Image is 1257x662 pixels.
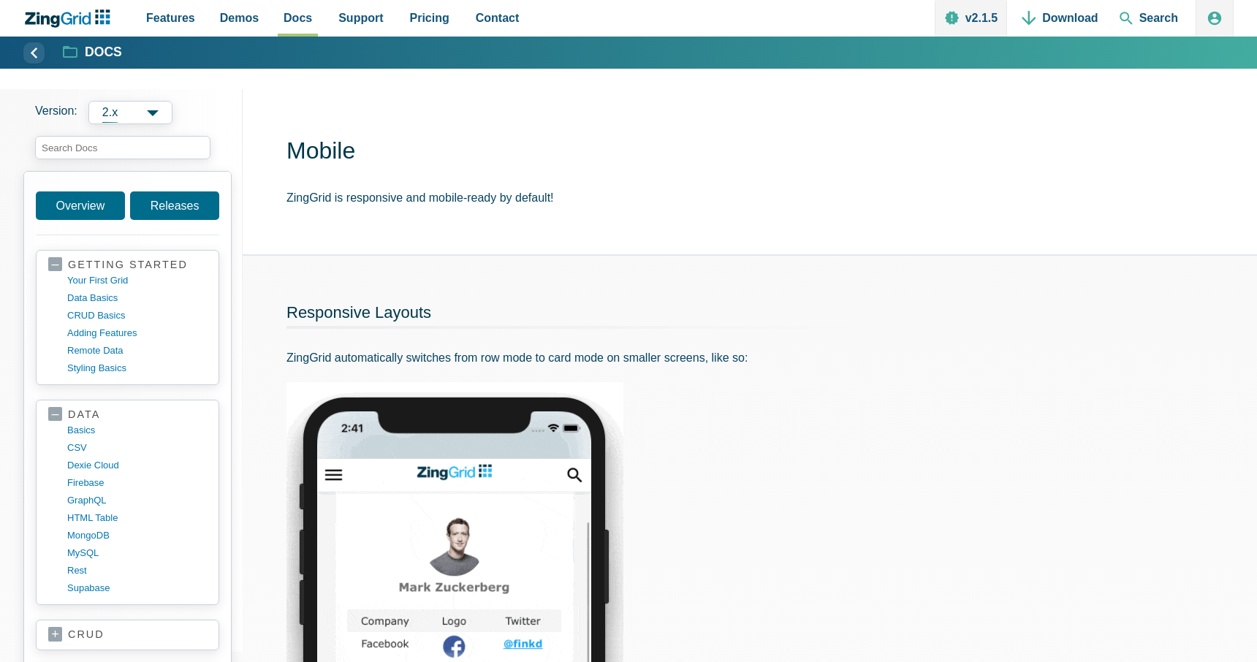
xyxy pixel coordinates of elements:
a: rest [67,562,207,579]
a: basics [67,422,207,439]
a: supabase [67,579,207,597]
p: ZingGrid is responsive and mobile-ready by default! [286,188,1234,208]
a: CSV [67,439,207,457]
a: data [48,408,207,422]
a: Docs [64,44,122,61]
label: Versions [35,101,231,124]
a: ZingChart Logo. Click to return to the homepage [23,9,118,28]
a: dexie cloud [67,457,207,474]
a: MongoDB [67,527,207,544]
p: ZingGrid automatically switches from row mode to card mode on smaller screens, like so: [286,348,878,368]
strong: Docs [85,46,122,59]
a: Responsive Layouts [286,303,431,322]
a: GraphQL [67,492,207,509]
a: styling basics [67,359,207,377]
span: Demos [220,8,259,28]
a: HTML table [67,509,207,527]
span: Support [338,8,383,28]
span: Pricing [410,8,449,28]
h1: Mobile [286,136,1234,169]
a: CRUD basics [67,307,207,324]
a: crud [48,628,207,642]
input: search input [35,136,210,159]
a: Overview [36,191,125,220]
span: Version: [35,101,77,124]
a: your first grid [67,272,207,289]
a: data basics [67,289,207,307]
a: getting started [48,258,207,272]
a: MySQL [67,544,207,562]
span: Features [146,8,195,28]
a: adding features [67,324,207,342]
a: remote data [67,342,207,359]
a: firebase [67,474,207,492]
span: Contact [476,8,520,28]
span: Docs [284,8,312,28]
a: Releases [130,191,219,220]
